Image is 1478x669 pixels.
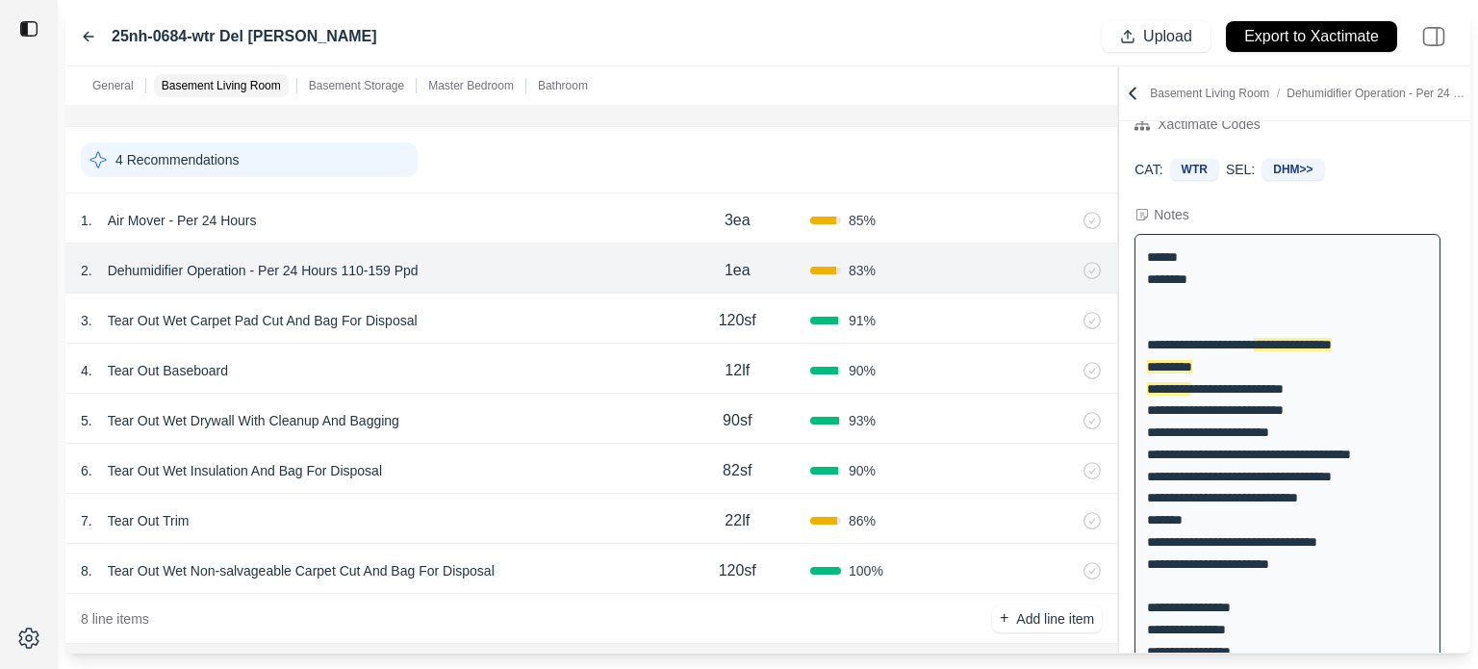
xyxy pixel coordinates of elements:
span: 90 % [849,461,876,480]
p: 120sf [719,559,756,582]
p: Tear Out Wet Carpet Pad Cut And Bag For Disposal [100,307,425,334]
p: 4 . [81,361,92,380]
p: 90sf [723,409,752,432]
p: 7 . [81,511,92,530]
label: 25nh-0684-wtr Del [PERSON_NAME] [112,25,377,48]
p: 12lf [725,359,750,382]
img: right-panel.svg [1413,15,1455,58]
span: 90 % [849,361,876,380]
p: 3ea [725,209,751,232]
span: 91 % [849,311,876,330]
p: 3 . [81,311,92,330]
p: 4 Recommendations [115,150,239,169]
p: 82sf [723,459,752,482]
span: 83 % [849,261,876,280]
span: 100 % [849,561,883,580]
p: 22lf [725,509,750,532]
p: 6 . [81,461,92,480]
p: 1ea [725,259,751,282]
p: SEL: [1226,160,1255,179]
p: Tear Out Baseboard [100,357,236,384]
div: Xactimate Codes [1158,113,1261,136]
span: 85 % [849,211,876,230]
p: General [92,78,134,93]
p: Tear Out Trim [100,507,197,534]
p: Dehumidifier Operation - Per 24 Hours 110-159 Ppd [100,257,426,284]
img: toggle sidebar [19,19,38,39]
p: 1 . [81,211,92,230]
p: Master Bedroom [428,78,514,93]
div: WTR [1171,159,1218,180]
span: 86 % [849,511,876,530]
p: Basement Storage [309,78,404,93]
p: Basement Living Room [162,78,281,93]
p: Tear Out Wet Insulation And Bag For Disposal [100,457,390,484]
p: Basement Living Room [1150,86,1466,101]
button: +Add line item [992,605,1102,632]
p: Tear Out Wet Drywall With Cleanup And Bagging [100,407,407,434]
p: Upload [1143,26,1192,48]
p: CAT: [1134,160,1162,179]
p: 120sf [719,309,756,332]
div: Notes [1154,205,1189,224]
div: DHM>> [1262,159,1323,180]
p: Bathroom [538,78,588,93]
p: 8 . [81,561,92,580]
p: Export to Xactimate [1244,26,1379,48]
p: Air Mover - Per 24 Hours [100,207,265,234]
button: Export to Xactimate [1226,21,1397,52]
button: Upload [1102,21,1210,52]
p: 2 . [81,261,92,280]
span: / [1269,87,1287,100]
p: 8 line items [81,609,149,629]
p: + [1000,607,1008,630]
span: 93 % [849,411,876,430]
p: Tear Out Wet Non-salvageable Carpet Cut And Bag For Disposal [100,557,502,584]
p: Add line item [1016,609,1094,629]
p: 5 . [81,411,92,430]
